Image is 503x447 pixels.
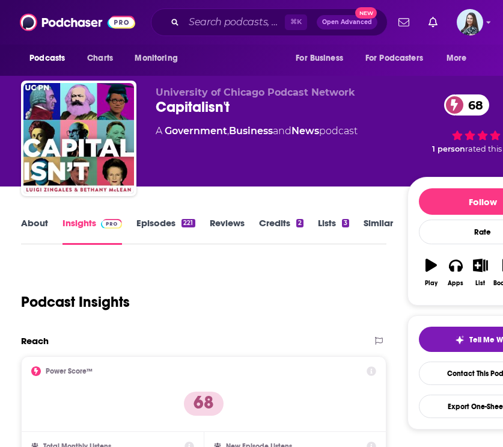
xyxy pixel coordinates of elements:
span: University of Chicago Podcast Network [156,87,355,98]
a: Lists3 [318,217,349,245]
div: 3 [342,219,349,227]
button: Apps [444,251,468,294]
button: Play [419,251,444,294]
a: Reviews [210,217,245,245]
button: Open AdvancedNew [317,15,377,29]
a: About [21,217,48,245]
button: List [468,251,493,294]
img: Podchaser Pro [101,219,122,229]
span: ⌘ K [285,14,307,30]
h2: Power Score™ [46,367,93,375]
div: A podcast [156,124,358,138]
a: Credits2 [259,217,303,245]
span: More [447,50,467,67]
a: Business [229,125,273,137]
a: Episodes221 [136,217,195,245]
span: Podcasts [29,50,65,67]
button: Show profile menu [457,9,483,35]
input: Search podcasts, credits, & more... [184,13,285,32]
button: open menu [126,47,193,70]
a: InsightsPodchaser Pro [62,217,122,245]
div: 221 [181,219,195,227]
span: Charts [87,50,113,67]
button: open menu [287,47,358,70]
h1: Podcast Insights [21,293,130,311]
button: open menu [21,47,81,70]
img: User Profile [457,9,483,35]
a: Show notifications dropdown [394,12,414,32]
span: For Podcasters [365,50,423,67]
span: New [355,7,377,19]
button: open menu [358,47,441,70]
img: Capitalisn't [23,83,134,194]
span: For Business [296,50,343,67]
a: Show notifications dropdown [424,12,442,32]
span: 1 person [432,144,465,153]
span: and [273,125,291,137]
div: Search podcasts, credits, & more... [151,8,388,36]
img: tell me why sparkle [455,335,465,345]
span: 68 [456,94,489,116]
div: List [475,280,485,287]
div: Apps [448,280,463,287]
a: Charts [79,47,120,70]
a: Similar [364,217,393,245]
span: Open Advanced [322,19,372,25]
button: open menu [438,47,482,70]
a: News [291,125,319,137]
p: 68 [184,392,224,416]
span: , [227,125,229,137]
a: 68 [444,94,489,116]
img: Podchaser - Follow, Share and Rate Podcasts [20,11,135,34]
div: 2 [296,219,303,227]
span: Monitoring [135,50,177,67]
span: Logged in as brookefortierpr [457,9,483,35]
a: Government [165,125,227,137]
div: Play [425,280,437,287]
h2: Reach [21,335,49,347]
